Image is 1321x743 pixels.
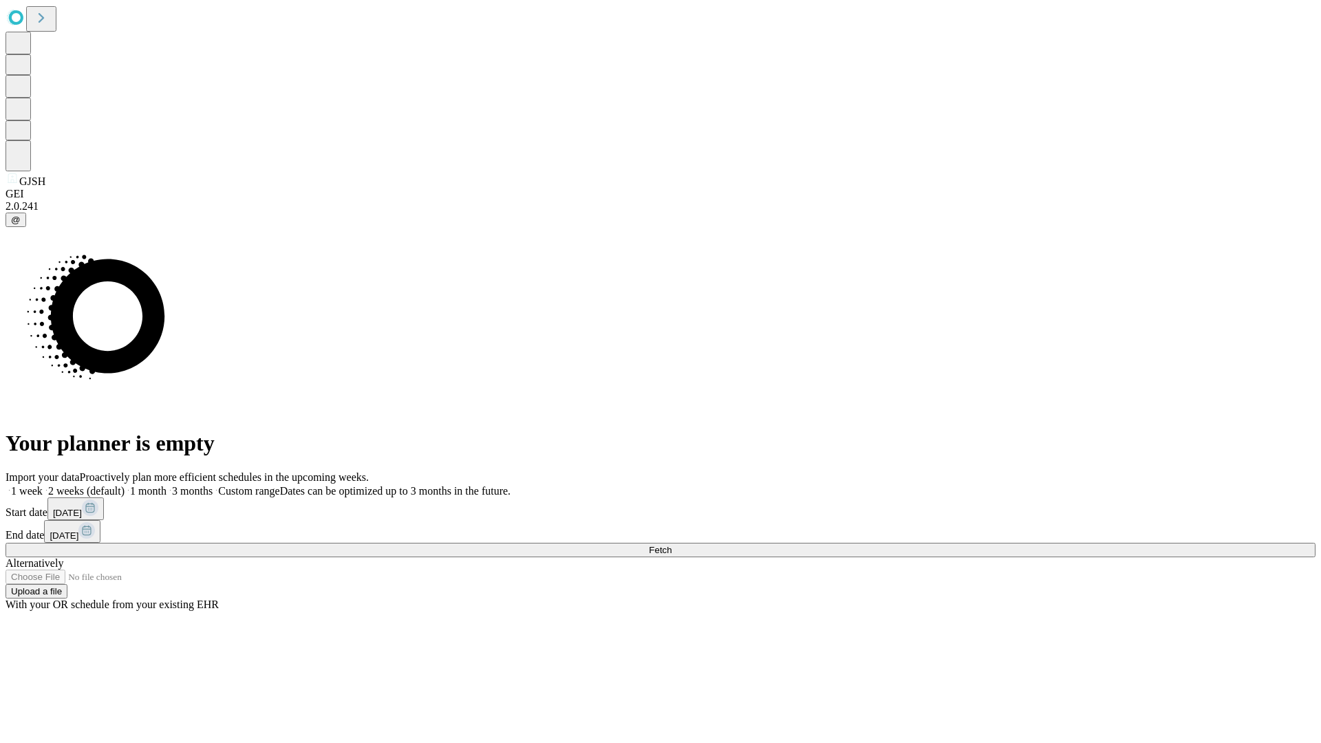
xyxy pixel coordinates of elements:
span: [DATE] [50,530,78,541]
button: [DATE] [47,497,104,520]
div: GEI [6,188,1315,200]
span: Import your data [6,471,80,483]
span: Proactively plan more efficient schedules in the upcoming weeks. [80,471,369,483]
span: With your OR schedule from your existing EHR [6,599,219,610]
span: 2 weeks (default) [48,485,125,497]
span: Custom range [218,485,279,497]
button: Fetch [6,543,1315,557]
button: [DATE] [44,520,100,543]
span: Fetch [649,545,672,555]
span: GJSH [19,175,45,187]
span: Dates can be optimized up to 3 months in the future. [280,485,511,497]
div: 2.0.241 [6,200,1315,213]
span: 1 month [130,485,167,497]
span: Alternatively [6,557,63,569]
div: End date [6,520,1315,543]
button: @ [6,213,26,227]
span: @ [11,215,21,225]
span: [DATE] [53,508,82,518]
span: 3 months [172,485,213,497]
button: Upload a file [6,584,67,599]
div: Start date [6,497,1315,520]
h1: Your planner is empty [6,431,1315,456]
span: 1 week [11,485,43,497]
